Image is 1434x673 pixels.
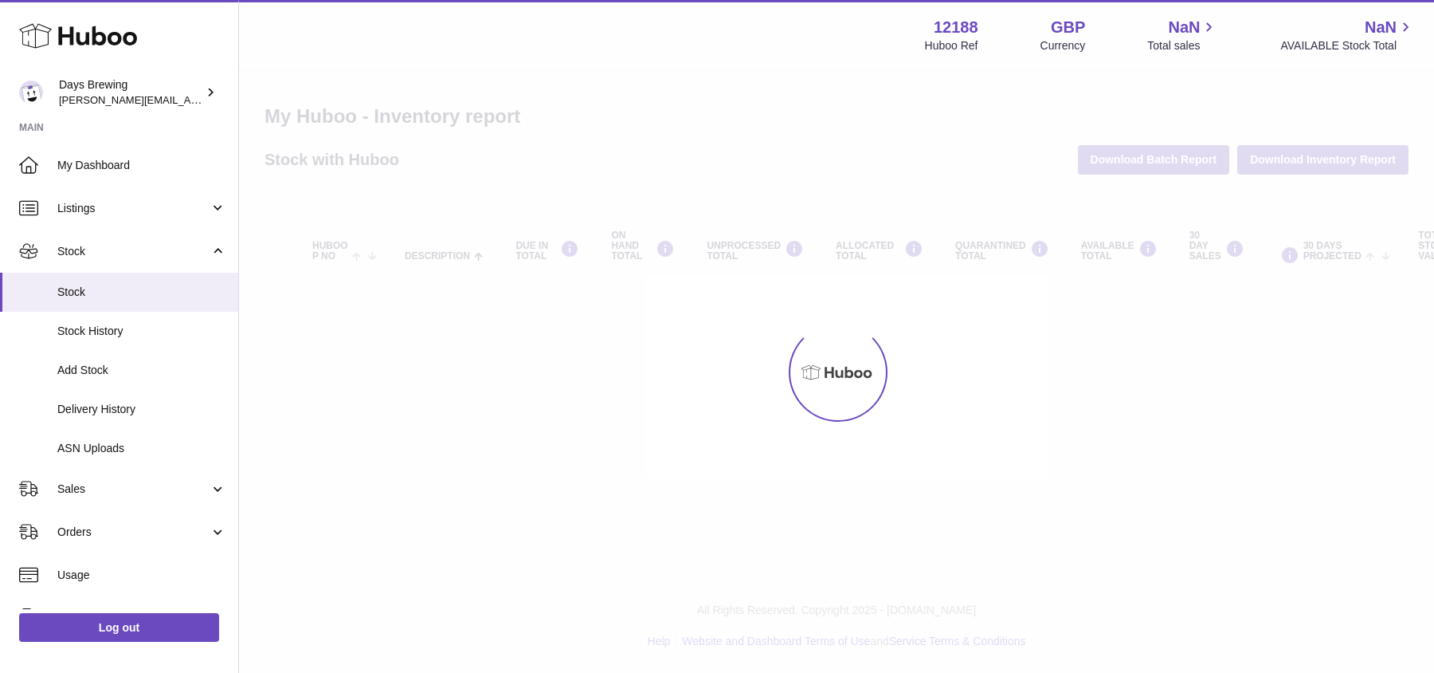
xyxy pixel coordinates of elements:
[1365,17,1397,38] span: NaN
[57,525,210,540] span: Orders
[1051,17,1085,38] strong: GBP
[59,93,319,106] span: [PERSON_NAME][EMAIL_ADDRESS][DOMAIN_NAME]
[57,482,210,497] span: Sales
[57,441,226,456] span: ASN Uploads
[925,38,978,53] div: Huboo Ref
[57,402,226,417] span: Delivery History
[57,158,226,173] span: My Dashboard
[1280,17,1415,53] a: NaN AVAILABLE Stock Total
[57,201,210,216] span: Listings
[1280,38,1415,53] span: AVAILABLE Stock Total
[57,285,226,300] span: Stock
[1040,38,1086,53] div: Currency
[57,568,226,583] span: Usage
[1168,17,1200,38] span: NaN
[934,17,978,38] strong: 12188
[19,613,219,642] a: Log out
[57,324,226,339] span: Stock History
[57,363,226,378] span: Add Stock
[1147,17,1218,53] a: NaN Total sales
[1147,38,1218,53] span: Total sales
[59,77,202,108] div: Days Brewing
[57,244,210,259] span: Stock
[19,81,43,104] img: greg@daysbrewing.com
